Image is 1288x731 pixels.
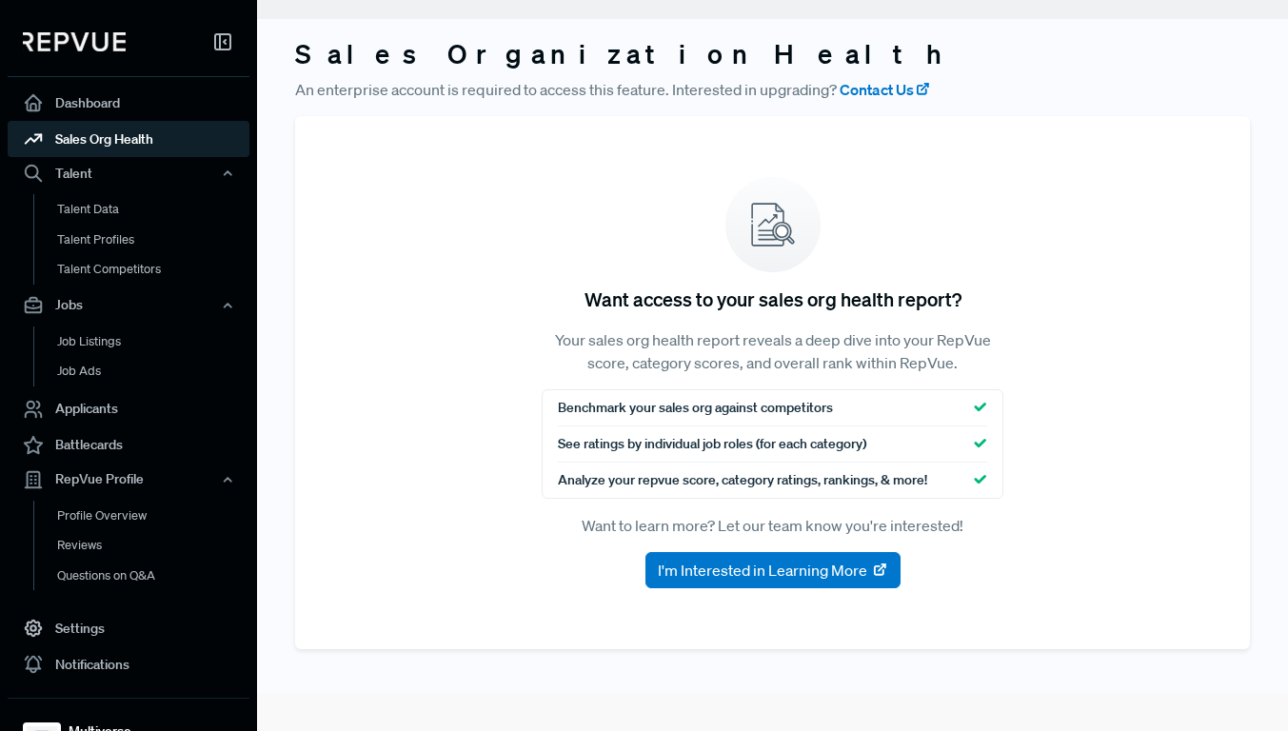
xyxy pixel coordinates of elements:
[558,434,866,454] span: See ratings by individual job roles (for each category)
[645,552,901,588] button: I'm Interested in Learning More
[33,326,275,357] a: Job Listings
[658,559,867,582] span: I'm Interested in Learning More
[8,121,249,157] a: Sales Org Health
[33,530,275,561] a: Reviews
[840,78,931,101] a: Contact Us
[33,225,275,255] a: Talent Profiles
[8,391,249,427] a: Applicants
[295,78,1250,101] p: An enterprise account is required to access this feature. Interested in upgrading?
[8,646,249,682] a: Notifications
[542,514,1004,537] p: Want to learn more? Let our team know you're interested!
[23,32,126,51] img: RepVue
[558,398,833,418] span: Benchmark your sales org against competitors
[33,501,275,531] a: Profile Overview
[8,610,249,646] a: Settings
[585,287,961,310] h5: Want access to your sales org health report?
[295,38,1250,70] h3: Sales Organization Health
[558,470,927,490] span: Analyze your repvue score, category ratings, rankings, & more!
[8,464,249,496] button: RepVue Profile
[33,194,275,225] a: Talent Data
[33,254,275,285] a: Talent Competitors
[542,328,1004,374] p: Your sales org health report reveals a deep dive into your RepVue score, category scores, and ove...
[8,289,249,322] button: Jobs
[8,427,249,464] a: Battlecards
[33,356,275,386] a: Job Ads
[8,85,249,121] a: Dashboard
[33,561,275,591] a: Questions on Q&A
[8,157,249,189] button: Talent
